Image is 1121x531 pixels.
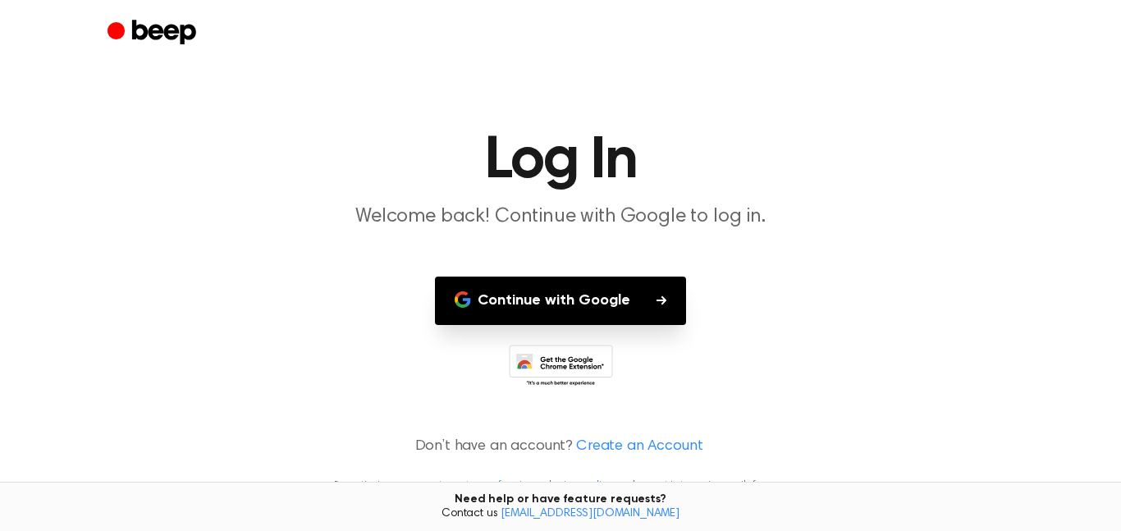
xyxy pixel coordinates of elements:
button: Continue with Google [435,277,686,325]
span: Contact us [10,507,1111,522]
a: privacy policy [555,480,611,490]
a: Create an Account [576,436,702,458]
h1: Log In [140,131,981,190]
p: Don’t have an account? [20,436,1101,458]
a: Beep [108,17,200,49]
p: By continuing, you agree to our and , and you opt in to receive emails from us. [20,478,1101,492]
p: Welcome back! Continue with Google to log in. [245,204,876,231]
a: terms of service [466,480,531,490]
a: [EMAIL_ADDRESS][DOMAIN_NAME] [501,508,679,520]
